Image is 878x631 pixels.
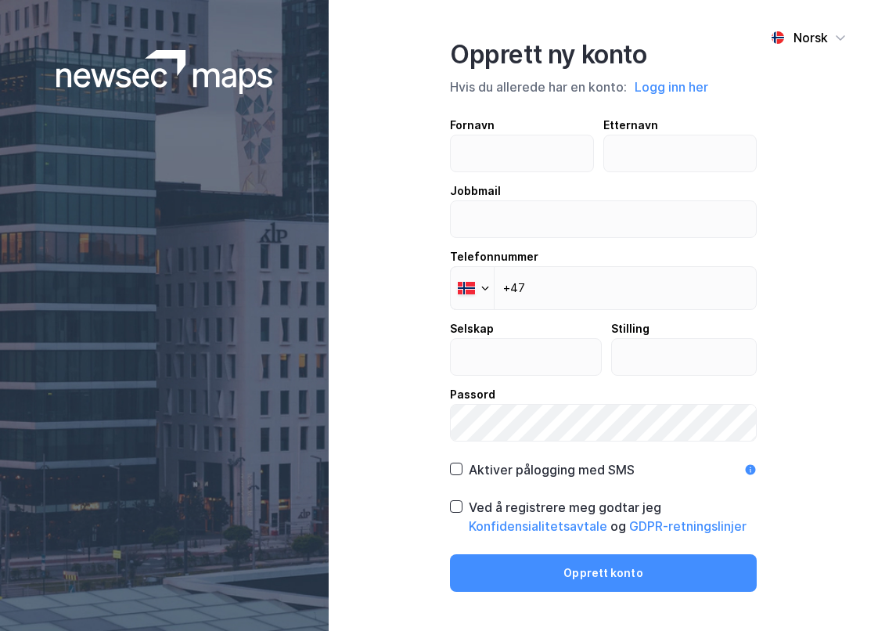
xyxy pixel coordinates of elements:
div: Etternavn [603,116,757,135]
div: Stilling [611,319,757,338]
div: Hvis du allerede har en konto: [450,77,757,97]
div: Passord [450,385,757,404]
div: Norway: + 47 [451,267,494,309]
button: Logg inn her [630,77,713,97]
div: Ved å registrere meg godtar jeg og [469,498,757,535]
input: Telefonnummer [450,266,757,310]
div: Jobbmail [450,182,757,200]
div: Selskap [450,319,602,338]
button: Opprett konto [450,554,757,592]
div: Fornavn [450,116,594,135]
img: logoWhite.bf58a803f64e89776f2b079ca2356427.svg [56,50,273,94]
div: Aktiver pålogging med SMS [469,460,635,479]
div: Opprett ny konto [450,39,757,70]
div: Norsk [793,28,828,47]
div: Telefonnummer [450,247,757,266]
